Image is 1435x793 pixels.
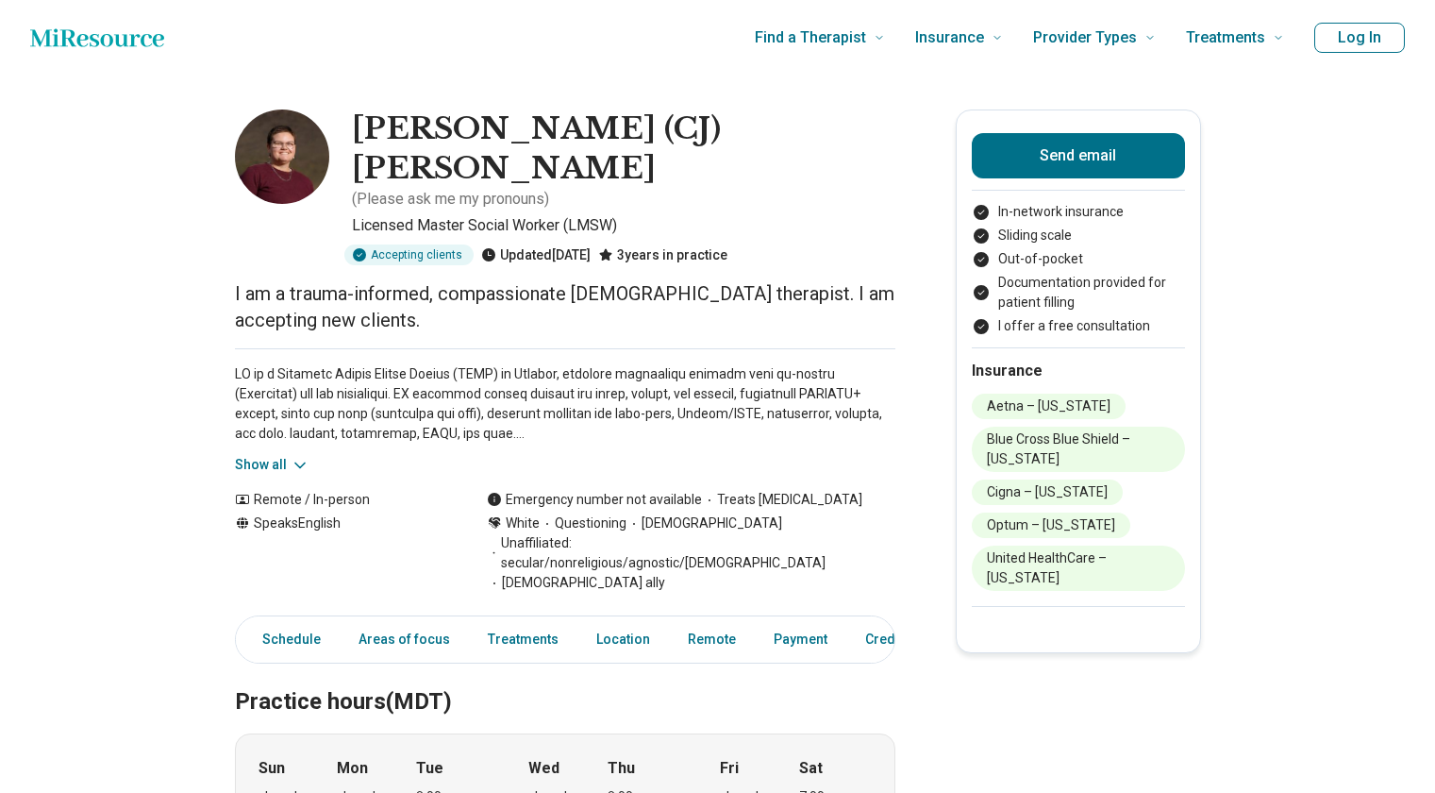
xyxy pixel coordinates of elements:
[972,202,1185,336] ul: Payment options
[344,245,474,265] div: Accepting clients
[235,364,895,444] p: LO ip d Sitametc Adipis Elitse Doeius (TEMP) in Utlabor, etdolore magnaaliqu enimadm veni qu-nost...
[972,226,1185,245] li: Sliding scale
[762,620,839,659] a: Payment
[854,620,948,659] a: Credentials
[347,620,461,659] a: Areas of focus
[1033,25,1137,51] span: Provider Types
[540,514,626,533] span: Questioning
[416,757,443,780] strong: Tue
[972,360,1185,382] h2: Insurance
[235,280,895,333] p: I am a trauma-informed, compassionate [DEMOGRAPHIC_DATA] therapist. I am accepting new clients.
[1186,25,1265,51] span: Treatments
[487,490,702,510] div: Emergency number not available
[972,480,1123,505] li: Cigna – [US_STATE]
[626,514,782,533] span: [DEMOGRAPHIC_DATA]
[972,546,1185,591] li: United HealthCare – [US_STATE]
[259,757,285,780] strong: Sun
[972,427,1185,472] li: Blue Cross Blue Shield – [US_STATE]
[720,757,739,780] strong: Fri
[235,514,449,593] div: Speaks English
[585,620,661,659] a: Location
[972,133,1185,178] button: Send email
[972,202,1185,222] li: In-network insurance
[972,249,1185,269] li: Out-of-pocket
[702,490,862,510] span: Treats [MEDICAL_DATA]
[235,110,329,204] img: Carly Golding, Licensed Master Social Worker (LMSW)
[972,394,1126,419] li: Aetna – [US_STATE]
[481,245,591,265] div: Updated [DATE]
[676,620,747,659] a: Remote
[915,25,984,51] span: Insurance
[235,490,449,510] div: Remote / In-person
[476,620,570,659] a: Treatments
[506,514,540,533] span: White
[337,757,368,780] strong: Mon
[972,316,1185,336] li: I offer a free consultation
[235,455,309,475] button: Show all
[608,757,635,780] strong: Thu
[487,533,895,573] span: Unaffiliated: secular/nonreligious/agnostic/[DEMOGRAPHIC_DATA]
[972,513,1130,538] li: Optum – [US_STATE]
[972,273,1185,312] li: Documentation provided for patient filling
[352,110,895,188] h1: [PERSON_NAME] (CJ) [PERSON_NAME]
[1314,23,1405,53] button: Log In
[598,245,727,265] div: 3 years in practice
[487,573,665,593] span: [DEMOGRAPHIC_DATA] ally
[352,188,549,211] p: ( Please ask me my pronouns )
[30,19,164,57] a: Home page
[235,641,895,718] h2: Practice hours (MDT)
[352,214,895,237] p: Licensed Master Social Worker (LMSW)
[799,757,823,780] strong: Sat
[755,25,866,51] span: Find a Therapist
[240,620,332,659] a: Schedule
[528,757,559,780] strong: Wed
